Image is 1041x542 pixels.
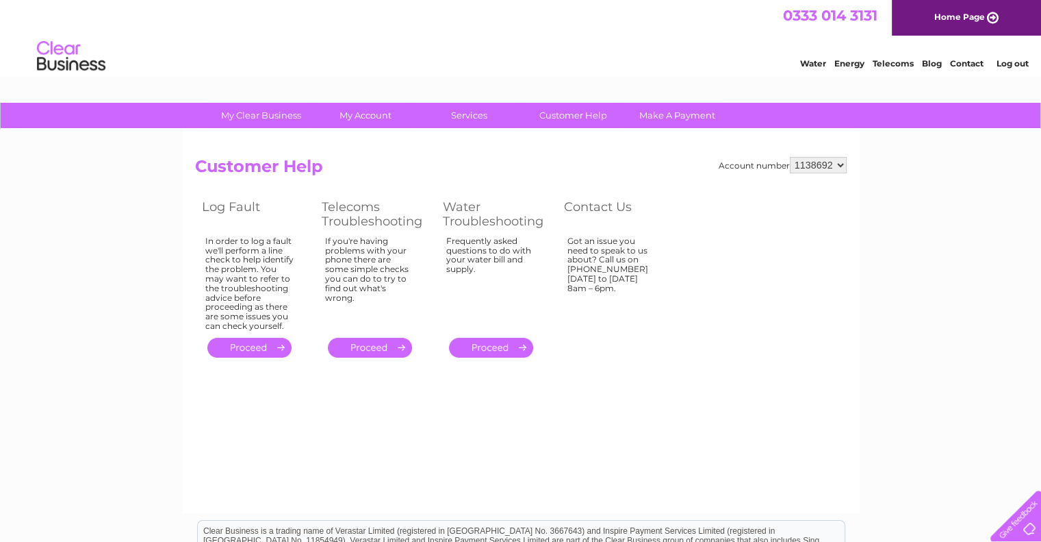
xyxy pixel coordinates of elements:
[309,103,422,128] a: My Account
[325,236,415,325] div: If you're having problems with your phone there are some simple checks you can do to try to find ...
[567,236,656,325] div: Got an issue you need to speak to us about? Call us on [PHONE_NUMBER] [DATE] to [DATE] 8am – 6pm.
[783,7,877,24] a: 0333 014 3131
[198,8,845,66] div: Clear Business is a trading name of Verastar Limited (registered in [GEOGRAPHIC_DATA] No. 3667643...
[800,58,826,69] a: Water
[207,338,292,358] a: .
[922,58,942,69] a: Blog
[621,103,734,128] a: Make A Payment
[719,157,847,173] div: Account number
[557,196,677,232] th: Contact Us
[328,338,412,358] a: .
[449,338,533,358] a: .
[517,103,630,128] a: Customer Help
[873,58,914,69] a: Telecoms
[413,103,526,128] a: Services
[36,36,106,77] img: logo.png
[834,58,864,69] a: Energy
[195,196,315,232] th: Log Fault
[195,157,847,183] h2: Customer Help
[315,196,436,232] th: Telecoms Troubleshooting
[996,58,1028,69] a: Log out
[205,236,294,331] div: In order to log a fault we'll perform a line check to help identify the problem. You may want to ...
[950,58,984,69] a: Contact
[205,103,318,128] a: My Clear Business
[436,196,557,232] th: Water Troubleshooting
[446,236,537,325] div: Frequently asked questions to do with your water bill and supply.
